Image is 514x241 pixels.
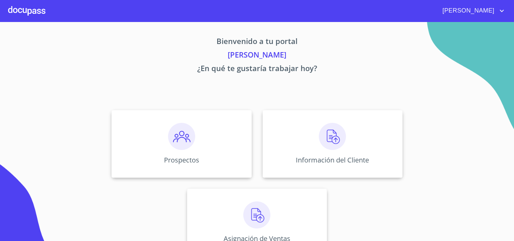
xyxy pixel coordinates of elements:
[437,5,506,16] button: account of current user
[319,123,346,150] img: carga.png
[168,123,195,150] img: prospectos.png
[48,36,466,49] p: Bienvenido a tu portal
[243,201,270,228] img: carga.png
[48,49,466,63] p: [PERSON_NAME]
[48,63,466,76] p: ¿En qué te gustaría trabajar hoy?
[437,5,498,16] span: [PERSON_NAME]
[296,155,369,165] p: Información del Cliente
[164,155,199,165] p: Prospectos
